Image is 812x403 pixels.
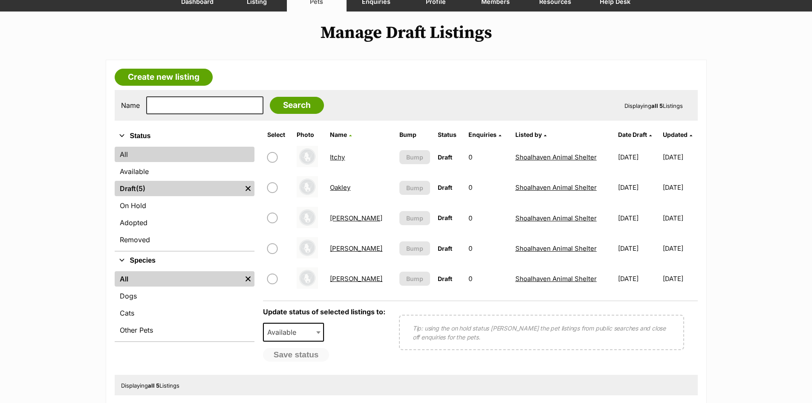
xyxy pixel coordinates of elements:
[330,214,382,222] a: [PERSON_NAME]
[406,244,423,253] span: Bump
[399,272,430,286] button: Bump
[515,131,542,138] span: Listed by
[115,232,254,247] a: Removed
[115,305,254,321] a: Cats
[115,322,254,338] a: Other Pets
[618,131,647,138] span: translation missing: en.admin.listings.index.attributes.date_draft
[515,131,546,138] a: Listed by
[396,128,433,142] th: Bump
[297,267,318,289] img: Owen
[663,203,697,233] td: [DATE]
[115,288,254,304] a: Dogs
[624,102,683,109] span: Displaying Listings
[399,241,430,255] button: Bump
[330,153,345,161] a: Itchy
[663,142,697,172] td: [DATE]
[438,275,452,282] span: Draft
[115,181,242,196] a: Draft
[406,214,423,223] span: Bump
[115,198,254,213] a: On Hold
[270,97,324,114] input: Search
[515,153,597,161] a: Shoalhaven Animal Shelter
[651,102,663,109] strong: all 5
[615,142,662,172] td: [DATE]
[468,131,497,138] span: translation missing: en.admin.listings.index.attributes.enquiries
[406,153,423,162] span: Bump
[330,131,352,138] a: Name
[465,173,511,202] td: 0
[136,183,145,194] span: (5)
[663,173,697,202] td: [DATE]
[263,348,329,362] button: Save status
[406,274,423,283] span: Bump
[148,382,159,389] strong: all 5
[297,207,318,228] img: Oliver
[465,234,511,263] td: 0
[297,237,318,258] img: Oswald
[438,154,452,161] span: Draft
[115,271,242,287] a: All
[438,214,452,221] span: Draft
[663,234,697,263] td: [DATE]
[615,203,662,233] td: [DATE]
[263,323,324,342] span: Available
[242,271,254,287] a: Remove filter
[615,264,662,293] td: [DATE]
[465,203,511,233] td: 0
[663,131,692,138] a: Updated
[293,128,326,142] th: Photo
[121,101,140,109] label: Name
[663,131,688,138] span: Updated
[663,264,697,293] td: [DATE]
[438,245,452,252] span: Draft
[115,130,254,142] button: Status
[297,146,318,167] img: Itchy
[615,173,662,202] td: [DATE]
[468,131,501,138] a: Enquiries
[264,326,305,338] span: Available
[297,176,318,197] img: Oakley
[615,234,662,263] td: [DATE]
[465,142,511,172] td: 0
[330,183,350,191] a: Oakley
[434,128,464,142] th: Status
[121,382,179,389] span: Displaying Listings
[263,307,385,316] label: Update status of selected listings to:
[115,255,254,266] button: Species
[399,181,430,195] button: Bump
[330,275,382,283] a: [PERSON_NAME]
[618,131,652,138] a: Date Draft
[115,270,254,341] div: Species
[115,164,254,179] a: Available
[330,131,347,138] span: Name
[242,181,254,196] a: Remove filter
[399,211,430,225] button: Bump
[515,244,597,252] a: Shoalhaven Animal Shelter
[413,324,670,342] p: Tip: using the on hold status [PERSON_NAME] the pet listings from public searches and close off e...
[515,275,597,283] a: Shoalhaven Animal Shelter
[115,147,254,162] a: All
[115,145,254,251] div: Status
[465,264,511,293] td: 0
[515,183,597,191] a: Shoalhaven Animal Shelter
[406,183,423,192] span: Bump
[115,215,254,230] a: Adopted
[438,184,452,191] span: Draft
[264,128,292,142] th: Select
[515,214,597,222] a: Shoalhaven Animal Shelter
[330,244,382,252] a: [PERSON_NAME]
[115,69,213,86] a: Create new listing
[399,150,430,164] button: Bump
